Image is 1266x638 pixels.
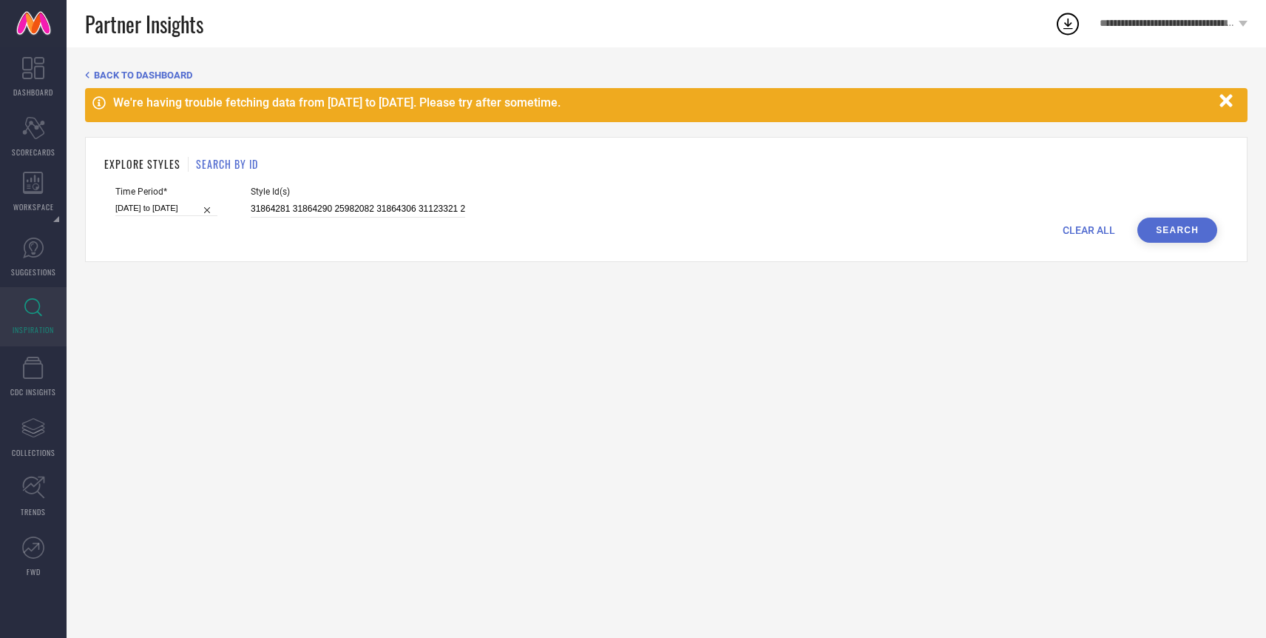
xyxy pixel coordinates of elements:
[196,156,258,172] h1: SEARCH BY ID
[115,187,217,197] span: Time Period*
[1137,218,1217,243] button: Search
[94,70,192,81] span: BACK TO DASHBOARD
[11,266,56,278] span: SUGGESTIONS
[1063,224,1115,236] span: CLEAR ALL
[104,156,180,172] h1: EXPLORE STYLES
[251,201,465,218] input: Enter comma separated style ids e.g. 12345, 67890
[12,147,55,158] span: SCORECARDS
[115,201,217,216] input: Select time period
[113,95,1212,110] div: We're having trouble fetching data from [DATE] to [DATE]. Please try after sometime.
[10,386,56,397] span: CDC INSIGHTS
[27,566,41,577] span: FWD
[85,9,203,39] span: Partner Insights
[85,70,1248,81] div: Back TO Dashboard
[12,447,55,458] span: COLLECTIONS
[13,324,54,335] span: INSPIRATION
[13,87,53,98] span: DASHBOARD
[21,506,46,517] span: TRENDS
[13,201,54,212] span: WORKSPACE
[251,187,465,197] span: Style Id(s)
[1055,10,1081,37] div: Open download list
